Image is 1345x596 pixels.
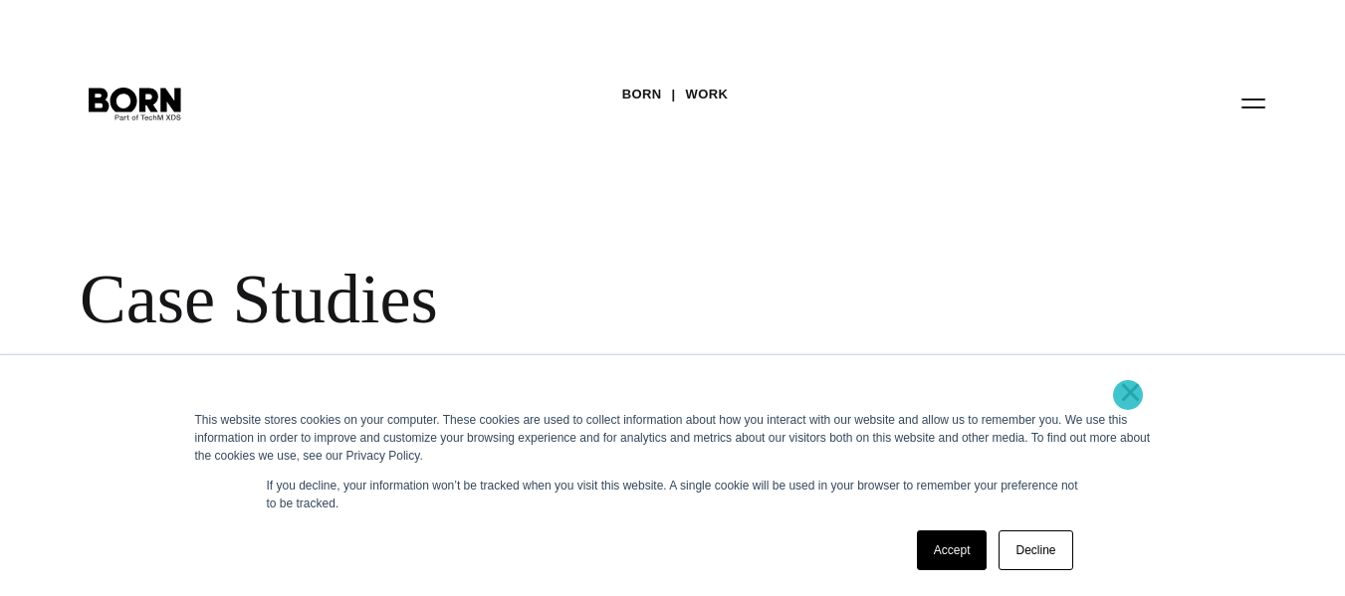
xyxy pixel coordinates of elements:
a: Decline [999,530,1072,570]
a: × [1119,383,1143,401]
a: Accept [917,530,988,570]
div: This website stores cookies on your computer. These cookies are used to collect information about... [195,411,1151,465]
div: Case Studies [80,259,1215,340]
a: BORN [622,80,662,109]
p: If you decline, your information won’t be tracked when you visit this website. A single cookie wi... [267,477,1079,512]
button: Open [1230,82,1277,123]
a: Work [686,80,729,109]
